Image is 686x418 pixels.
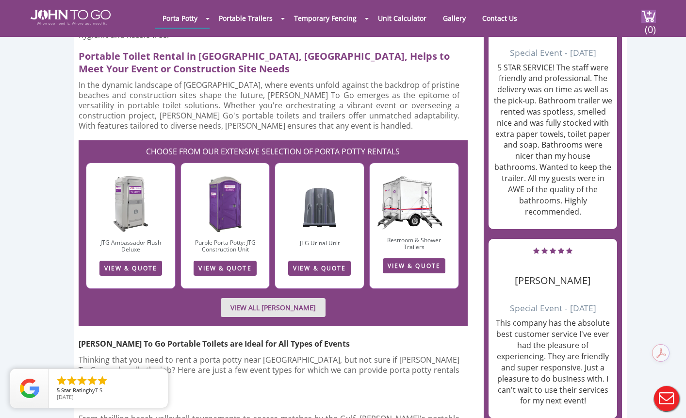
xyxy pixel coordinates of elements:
[641,10,656,23] img: cart a
[300,239,340,247] a: JTG Urinal Unit
[383,258,445,273] a: VIEW & QUOTE
[287,9,364,28] a: Temporary Fencing
[493,62,612,217] p: 5 STAR SERVICE! The staff were friendly and professional. The delivery was on time as well as the...
[371,9,434,28] a: Unit Calculator
[79,45,468,75] h2: Portable Toilet Rental in [GEOGRAPHIC_DATA], [GEOGRAPHIC_DATA], Helps to Meet Your Event or Const...
[299,175,340,234] img: UU-1-2.jpg.webp
[83,140,463,158] h2: CHOOSE FROM OUR EXTENSIVE SELECTION OF PORTA POTTY RENTALS
[647,379,686,418] button: Live Chat
[97,375,108,386] li: 
[66,375,78,386] li: 
[95,386,102,394] span: T S
[76,375,88,386] li: 
[475,9,524,28] a: Contact Us
[61,386,89,394] span: Star Rating
[288,261,351,276] a: VIEW & QUOTE
[86,375,98,386] li: 
[436,9,473,28] a: Gallery
[56,375,67,386] li: 
[387,236,441,251] a: Restroom & Shower Trailers
[155,9,205,28] a: Porta Potty
[100,238,161,253] a: JTG Ambassador Flush Deluxe
[79,331,447,350] h3: [PERSON_NAME] To Go Portable Toilets are Ideal for All Types of Events
[57,393,74,401] span: [DATE]
[79,355,459,385] p: Thinking that you need to rent a porta potty near [GEOGRAPHIC_DATA], but not sure if [PERSON_NAME...
[20,379,39,398] img: Review Rating
[493,318,612,406] p: This company has the absolute best customer service I've ever had the pleasure of experiencing. T...
[79,390,447,409] h3: Sporting Events:
[112,175,149,233] img: AFD-1.jpg.webp
[57,386,60,394] span: 5
[493,261,612,286] h4: [PERSON_NAME]
[493,35,612,57] h6: Special Event - [DATE]
[370,158,458,231] img: JTG-2-Mini-1_cutout.png.webp
[31,10,111,25] img: JOHN to go
[644,15,656,36] span: (0)
[195,238,256,253] a: Purple Porta Potty: JTG Construction Unit
[57,387,160,394] span: by
[194,261,256,276] a: VIEW & QUOTE
[221,298,326,317] a: VIEW ALL [PERSON_NAME]
[212,9,280,28] a: Portable Trailers
[493,291,612,313] h6: Special Event - [DATE]
[207,175,244,233] img: construction-unit.jpg.webp
[99,261,162,276] a: VIEW & QUOTE
[79,80,459,131] p: In the dynamic landscape of [GEOGRAPHIC_DATA], where events unfold against the backdrop of pristi...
